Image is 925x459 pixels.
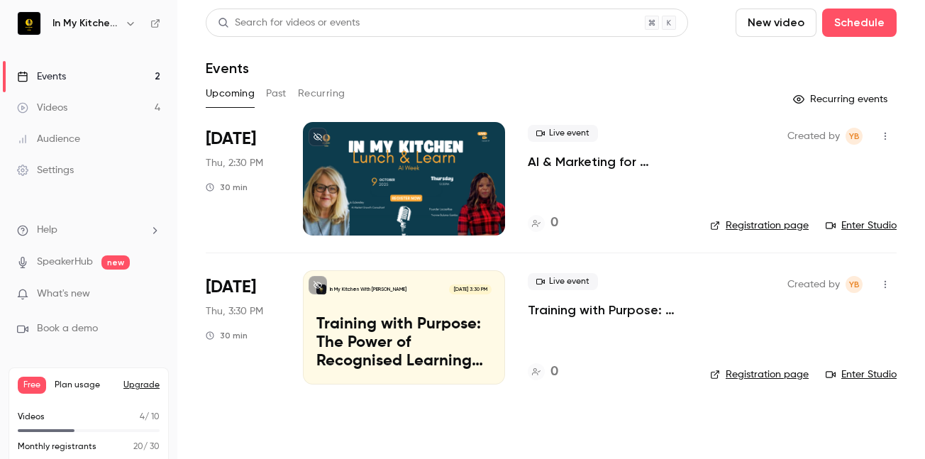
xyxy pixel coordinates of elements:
[133,441,160,453] p: / 30
[206,330,248,341] div: 30 min
[17,163,74,177] div: Settings
[330,286,406,293] p: In My Kitchen With [PERSON_NAME]
[140,411,160,424] p: / 10
[303,270,505,384] a: Training with Purpose: The Power of Recognised Learning for EducatorsIn My Kitchen With [PERSON_N...
[17,132,80,146] div: Audience
[528,153,687,170] a: AI & Marketing for Businesses
[849,128,860,145] span: YB
[52,16,119,31] h6: In My Kitchen With [PERSON_NAME]
[206,276,256,299] span: [DATE]
[528,214,558,233] a: 0
[17,70,66,84] div: Events
[206,304,263,319] span: Thu, 3:30 PM
[787,276,840,293] span: Created by
[55,380,115,391] span: Plan usage
[710,219,809,233] a: Registration page
[206,122,280,236] div: Oct 9 Thu, 12:30 PM (Europe/London)
[206,270,280,384] div: Nov 13 Thu, 12:30 PM (Europe/London)
[846,276,863,293] span: Yvonne Buluma-Samba
[37,223,57,238] span: Help
[133,443,143,451] span: 20
[787,128,840,145] span: Created by
[18,411,45,424] p: Videos
[123,380,160,391] button: Upgrade
[218,16,360,31] div: Search for videos or events
[206,156,263,170] span: Thu, 2:30 PM
[206,60,249,77] h1: Events
[528,363,558,382] a: 0
[140,413,145,421] span: 4
[849,276,860,293] span: YB
[206,82,255,105] button: Upcoming
[528,302,687,319] a: Training with Purpose: The Power of Recognised Learning for Educators
[18,377,46,394] span: Free
[826,219,897,233] a: Enter Studio
[206,182,248,193] div: 30 min
[101,255,130,270] span: new
[266,82,287,105] button: Past
[37,287,90,302] span: What's new
[37,255,93,270] a: SpeakerHub
[826,367,897,382] a: Enter Studio
[550,363,558,382] h4: 0
[316,316,492,370] p: Training with Purpose: The Power of Recognised Learning for Educators
[18,441,96,453] p: Monthly registrants
[298,82,345,105] button: Recurring
[787,88,897,111] button: Recurring events
[17,101,67,115] div: Videos
[528,273,598,290] span: Live event
[710,367,809,382] a: Registration page
[206,128,256,150] span: [DATE]
[528,125,598,142] span: Live event
[846,128,863,145] span: Yvonne Buluma-Samba
[822,9,897,37] button: Schedule
[18,12,40,35] img: In My Kitchen With Yvonne
[449,284,491,294] span: [DATE] 3:30 PM
[550,214,558,233] h4: 0
[736,9,816,37] button: New video
[17,223,160,238] li: help-dropdown-opener
[37,321,98,336] span: Book a demo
